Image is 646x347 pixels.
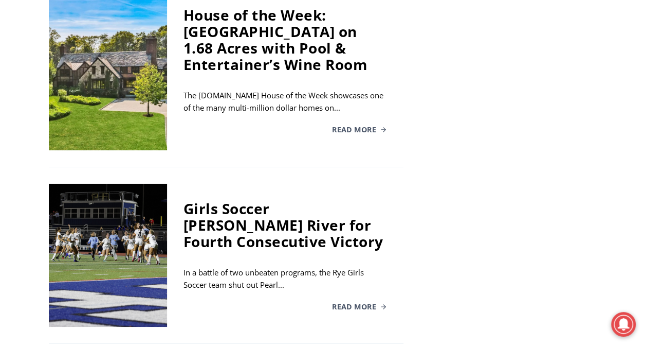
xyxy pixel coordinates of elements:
a: Read More [332,126,387,133]
div: House of the Week: [GEOGRAPHIC_DATA] on 1.68 Acres with Pool & Entertainer’s Wine Room [183,7,387,73]
div: In a battle of two unbeaten programs, the Rye Girls Soccer team shut out Pearl... [183,266,387,291]
div: Girls Soccer [PERSON_NAME] River for Fourth Consecutive Victory [183,200,387,250]
span: Read More [332,303,376,310]
div: The [DOMAIN_NAME] House of the Week showcases one of the many multi-million dollar homes on... [183,89,387,114]
a: Read More [332,303,387,310]
span: Read More [332,126,376,133]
